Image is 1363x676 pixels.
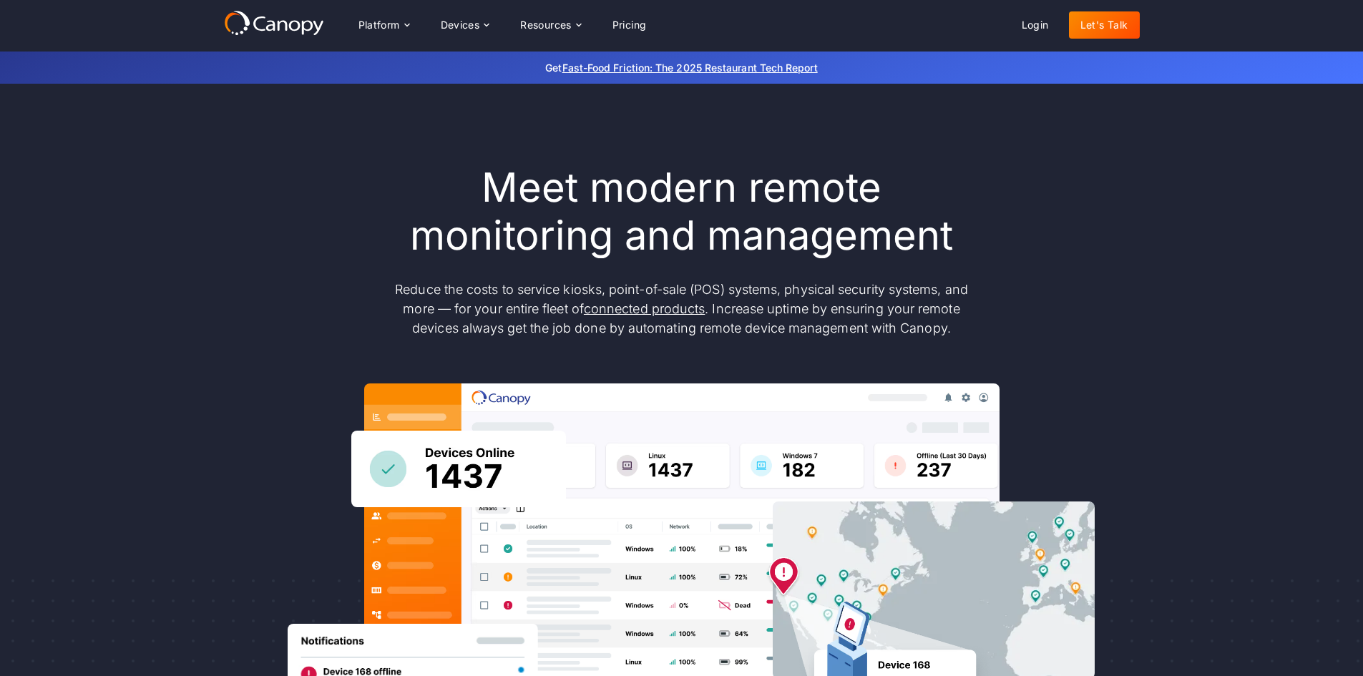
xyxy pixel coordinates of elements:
a: Login [1010,11,1060,39]
a: connected products [584,301,705,316]
a: Fast-Food Friction: The 2025 Restaurant Tech Report [562,62,818,74]
a: Let's Talk [1069,11,1140,39]
h1: Meet modern remote monitoring and management [381,164,982,260]
div: Devices [429,11,501,39]
p: Reduce the costs to service kiosks, point-of-sale (POS) systems, physical security systems, and m... [381,280,982,338]
p: Get [331,60,1032,75]
div: Platform [347,11,421,39]
img: Canopy sees how many devices are online [351,431,566,507]
div: Devices [441,20,480,30]
div: Platform [358,20,400,30]
div: Resources [520,20,572,30]
a: Pricing [601,11,658,39]
div: Resources [509,11,592,39]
